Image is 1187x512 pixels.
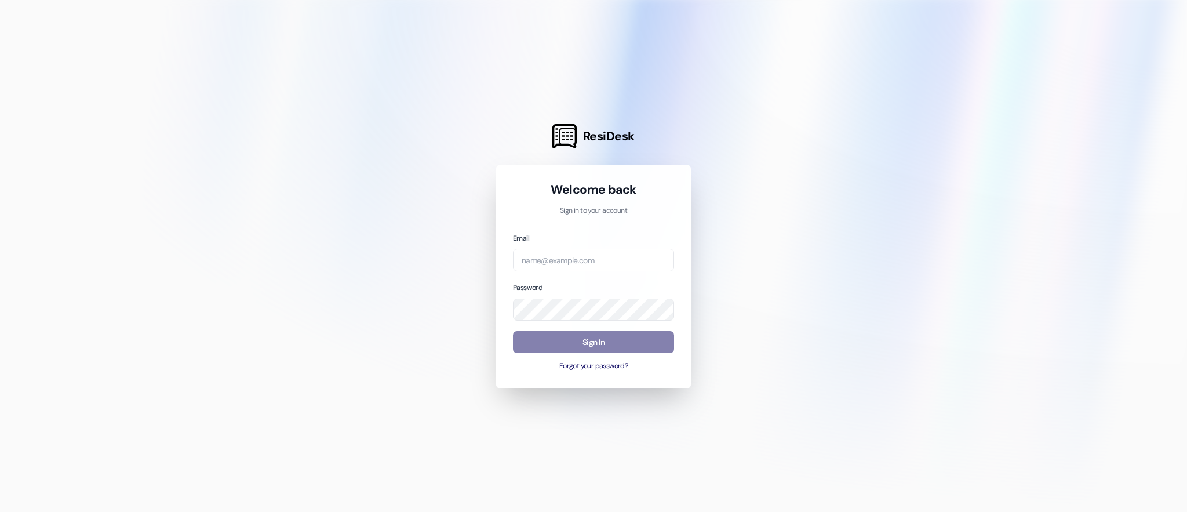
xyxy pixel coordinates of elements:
span: ResiDesk [583,128,635,144]
button: Sign In [513,331,674,354]
input: name@example.com [513,249,674,271]
h1: Welcome back [513,181,674,198]
label: Email [513,234,529,243]
label: Password [513,283,542,292]
p: Sign in to your account [513,206,674,216]
button: Forgot your password? [513,361,674,372]
img: ResiDesk Logo [552,124,577,148]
